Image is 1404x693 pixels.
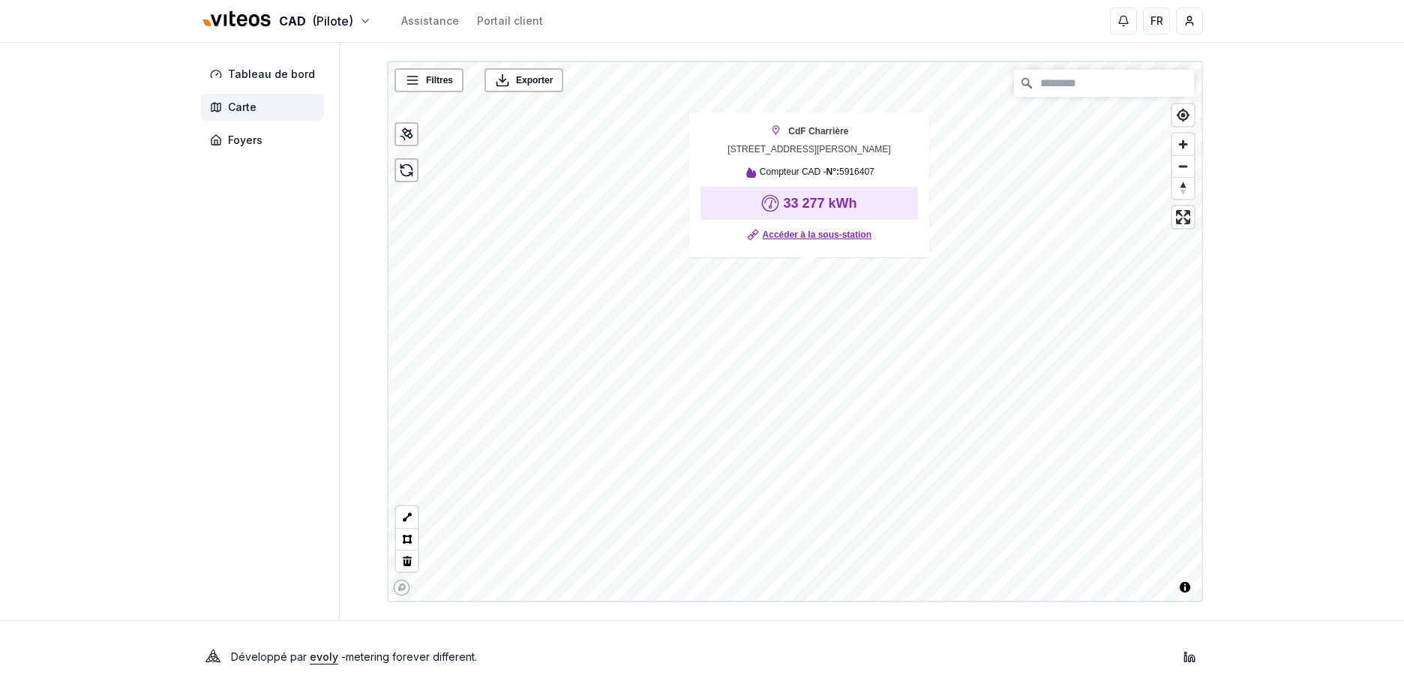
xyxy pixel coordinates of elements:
span: Foyers [228,133,262,148]
a: Assistance [401,13,459,28]
span: CAD [279,12,306,30]
span: FR [1150,13,1163,28]
strong: N°: [826,166,839,177]
button: Zoom in [1172,133,1194,155]
canvas: Map [388,62,1204,604]
a: Portail client [477,13,543,28]
a: evoly [310,650,338,663]
span: Exporter [516,73,553,88]
button: Reset bearing to north [1172,177,1194,199]
a: Tableau de bord [201,61,330,88]
input: Chercher [1014,70,1194,97]
span: Zoom out [1172,156,1194,177]
strong: 33 277 kWh [783,196,856,211]
strong: CdF Charrière [788,124,848,139]
button: Delete [396,550,418,571]
img: Viteos - CAD Logo [201,1,273,37]
a: Accéder à la sous-station [763,227,871,242]
button: CAD(Pilote) [201,5,371,37]
a: Foyers [201,127,330,154]
button: Find my location [1172,104,1194,126]
button: Polygon tool (p) [396,528,418,550]
span: Filtres [426,73,453,88]
span: Compteur CAD - 5916407 [760,164,874,179]
p: Développé par - metering forever different . [231,646,477,667]
span: Tableau de bord [228,67,315,82]
button: LineString tool (l) [396,506,418,528]
div: [STREET_ADDRESS][PERSON_NAME] [700,124,918,157]
span: (Pilote) [312,12,353,30]
span: Carte [228,100,256,115]
button: Toggle attribution [1176,578,1194,596]
span: Reset bearing to north [1172,178,1194,199]
a: Carte [201,94,330,121]
button: Enter fullscreen [1172,206,1194,228]
a: Mapbox homepage [393,579,410,596]
img: Evoly Logo [201,645,225,669]
button: FR [1143,7,1170,34]
button: Zoom out [1172,155,1194,177]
